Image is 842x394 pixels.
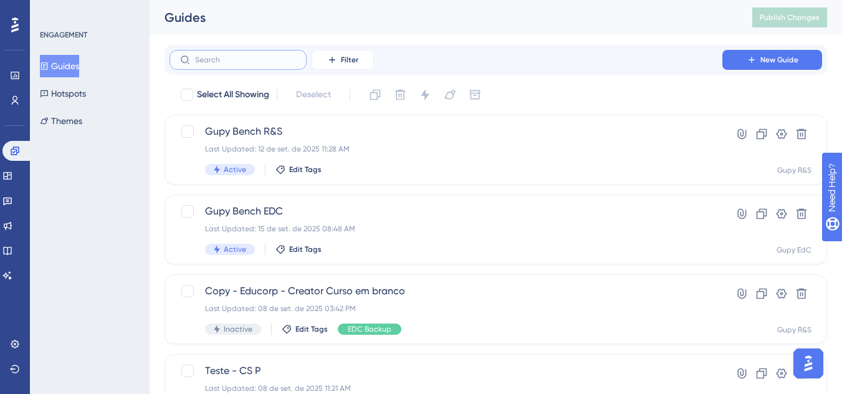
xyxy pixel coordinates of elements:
[790,345,827,382] iframe: UserGuiding AI Assistant Launcher
[777,325,811,335] div: Gupy R&S
[40,55,79,77] button: Guides
[348,324,391,334] span: EDC Backup
[205,284,687,299] span: Copy - Educorp - Creator Curso em branco
[205,383,687,393] div: Last Updated: 08 de set. de 2025 11:21 AM
[760,55,798,65] span: New Guide
[760,12,820,22] span: Publish Changes
[275,244,322,254] button: Edit Tags
[205,204,687,219] span: Gupy Bench EDC
[40,82,86,105] button: Hotspots
[224,244,246,254] span: Active
[282,324,328,334] button: Edit Tags
[40,30,87,40] div: ENGAGEMENT
[205,224,687,234] div: Last Updated: 15 de set. de 2025 08:48 AM
[195,55,296,64] input: Search
[165,9,721,26] div: Guides
[289,244,322,254] span: Edit Tags
[341,55,358,65] span: Filter
[205,363,687,378] span: Teste - CS P
[285,84,342,106] button: Deselect
[205,144,687,154] div: Last Updated: 12 de set. de 2025 11:28 AM
[224,324,252,334] span: Inactive
[295,324,328,334] span: Edit Tags
[275,165,322,175] button: Edit Tags
[224,165,246,175] span: Active
[722,50,822,70] button: New Guide
[29,3,78,18] span: Need Help?
[296,87,331,102] span: Deselect
[312,50,374,70] button: Filter
[205,304,687,314] div: Last Updated: 08 de set. de 2025 03:42 PM
[777,245,811,255] div: Gupy EdC
[40,110,82,132] button: Themes
[205,124,687,139] span: Gupy Bench R&S
[777,165,811,175] div: Gupy R&S
[197,87,269,102] span: Select All Showing
[289,165,322,175] span: Edit Tags
[752,7,827,27] button: Publish Changes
